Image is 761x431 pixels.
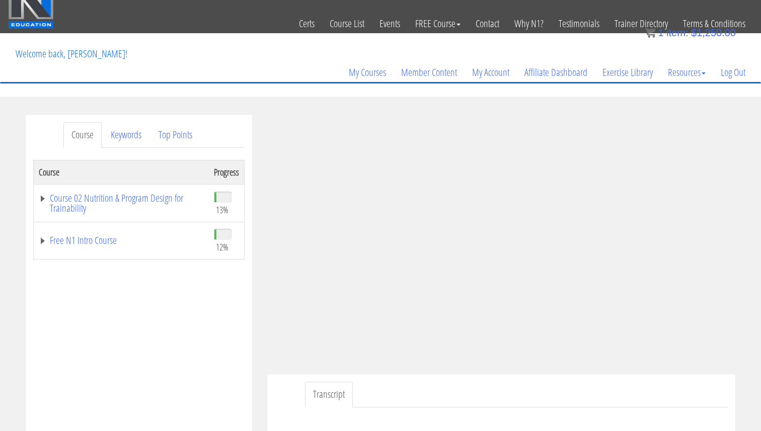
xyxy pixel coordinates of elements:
a: Keywords [103,122,149,148]
a: Affiliate Dashboard [517,48,595,97]
span: 12% [216,241,229,252]
p: Welcome back, [PERSON_NAME]! [8,34,135,74]
a: Course [63,122,102,148]
span: item: [666,27,688,38]
span: 13% [216,204,229,215]
a: Exercise Library [595,48,660,97]
th: Progress [209,160,245,184]
a: Resources [660,48,713,97]
a: My Account [465,48,517,97]
span: $ [691,27,697,38]
a: Free N1 Intro Course [39,235,204,245]
a: Member Content [394,48,465,97]
a: Transcript [305,382,353,407]
a: My Courses [341,48,394,97]
img: icon11.png [645,28,655,38]
a: Course 02 Nutrition & Program Design for Trainability [39,193,204,213]
a: Log Out [713,48,753,97]
bdi: 1,250.00 [691,27,736,38]
a: 1 item: $1,250.00 [645,27,736,38]
span: 1 [658,27,663,38]
a: Top Points [150,122,200,148]
th: Course [34,160,209,184]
